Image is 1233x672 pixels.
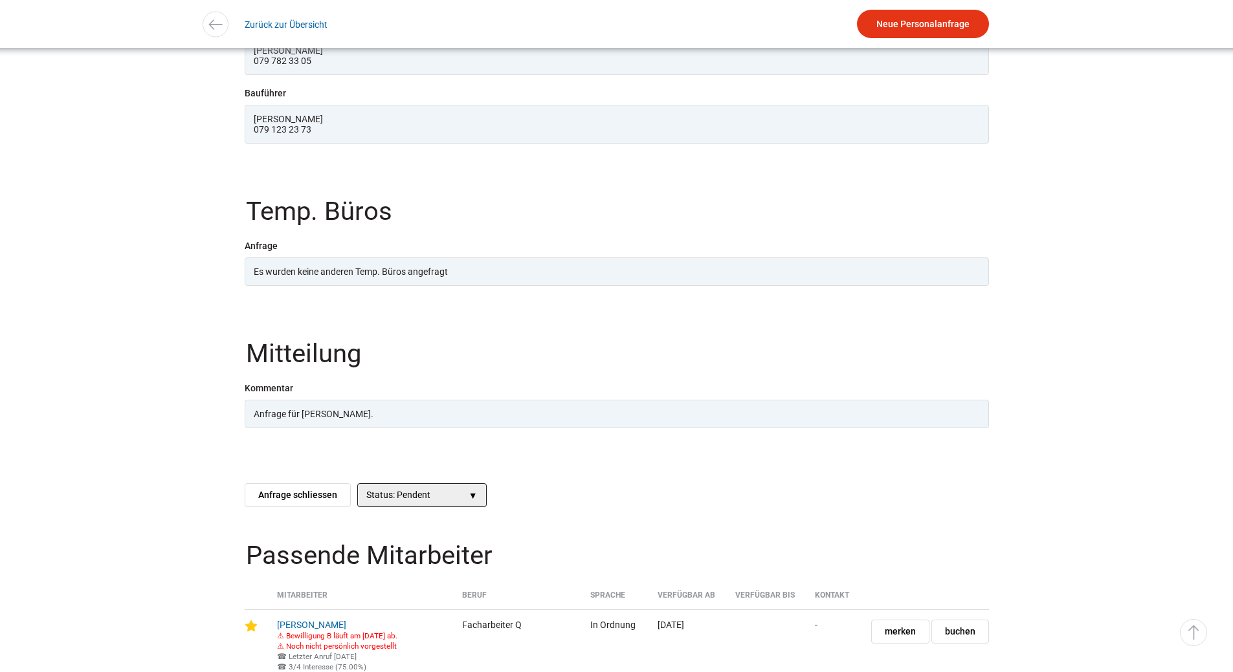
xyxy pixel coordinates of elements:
th: Sprache [581,591,647,609]
th: Verfügbar bis [726,591,805,609]
div: Anfrage für [PERSON_NAME]. [245,400,989,428]
a: [PERSON_NAME] [277,620,346,630]
legend: Mitteilung [245,341,992,383]
small: ⚠ Noch nicht persönlich vorgestellt [277,642,397,651]
span: - [815,620,817,630]
legend: Passende Mitarbeiter [245,543,992,585]
legend: Temp. Büros [245,199,992,241]
span: merken [885,620,916,643]
a: merken [871,620,929,644]
div: 079 123 23 73 [254,124,980,135]
a: buchen [931,620,989,644]
th: Kontakt [805,591,860,609]
small: ⚠ Bewilligung B läuft am [DATE] ab. [277,631,397,640]
div: Es wurden keine anderen Temp. Büros angefragt [245,257,989,286]
a: Zurück zur Übersicht [245,10,328,39]
a: Neue Personalanfrage [857,10,989,38]
div: Kommentar [245,383,989,393]
small: 14.08.2025 16:54:21 [277,652,357,661]
div: [PERSON_NAME] [254,114,980,124]
a: ▵ Nach oben [1180,619,1207,646]
div: 079 782 33 05 [254,56,980,66]
img: Star-icon.png [245,620,258,633]
div: Bauführer [245,88,989,98]
input: Anfrage schliessen [245,483,351,507]
th: Verfügbar ab [648,591,726,609]
div: Anfrage [245,241,989,251]
small: ☎ 3/4 Interesse (75.00%) [277,662,366,671]
div: [PERSON_NAME] [254,45,980,56]
th: Mitarbeiter [267,591,452,609]
th: Beruf [452,591,581,609]
img: icon-arrow-left.svg [206,15,225,34]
